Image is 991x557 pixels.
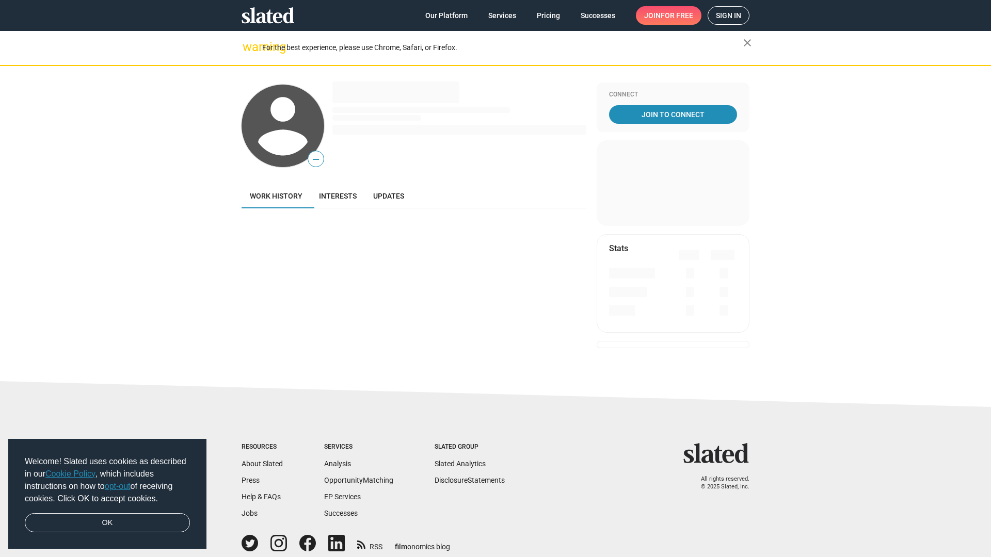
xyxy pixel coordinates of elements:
[425,6,468,25] span: Our Platform
[716,7,741,24] span: Sign in
[611,105,735,124] span: Join To Connect
[395,543,407,551] span: film
[609,105,737,124] a: Join To Connect
[242,184,311,208] a: Work history
[365,184,412,208] a: Updates
[636,6,701,25] a: Joinfor free
[308,153,324,166] span: —
[324,443,393,451] div: Services
[243,41,255,53] mat-icon: warning
[242,460,283,468] a: About Slated
[741,37,754,49] mat-icon: close
[609,91,737,99] div: Connect
[324,476,393,484] a: OpportunityMatching
[417,6,476,25] a: Our Platform
[395,534,450,552] a: filmonomics blog
[480,6,524,25] a: Services
[242,509,258,517] a: Jobs
[609,243,628,254] mat-card-title: Stats
[311,184,365,208] a: Interests
[708,6,749,25] a: Sign in
[250,192,302,200] span: Work history
[262,41,743,55] div: For the best experience, please use Chrome, Safari, or Firefox.
[644,6,693,25] span: Join
[661,6,693,25] span: for free
[45,469,95,478] a: Cookie Policy
[581,6,615,25] span: Successes
[529,6,568,25] a: Pricing
[242,476,260,484] a: Press
[8,439,206,549] div: cookieconsent
[488,6,516,25] span: Services
[25,455,190,505] span: Welcome! Slated uses cookies as described in our , which includes instructions on how to of recei...
[373,192,404,200] span: Updates
[319,192,357,200] span: Interests
[242,493,281,501] a: Help & FAQs
[357,536,382,552] a: RSS
[435,443,505,451] div: Slated Group
[435,476,505,484] a: DisclosureStatements
[435,460,486,468] a: Slated Analytics
[25,513,190,533] a: dismiss cookie message
[105,482,131,490] a: opt-out
[572,6,624,25] a: Successes
[690,476,749,490] p: All rights reserved. © 2025 Slated, Inc.
[324,493,361,501] a: EP Services
[537,6,560,25] span: Pricing
[242,443,283,451] div: Resources
[324,509,358,517] a: Successes
[324,460,351,468] a: Analysis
